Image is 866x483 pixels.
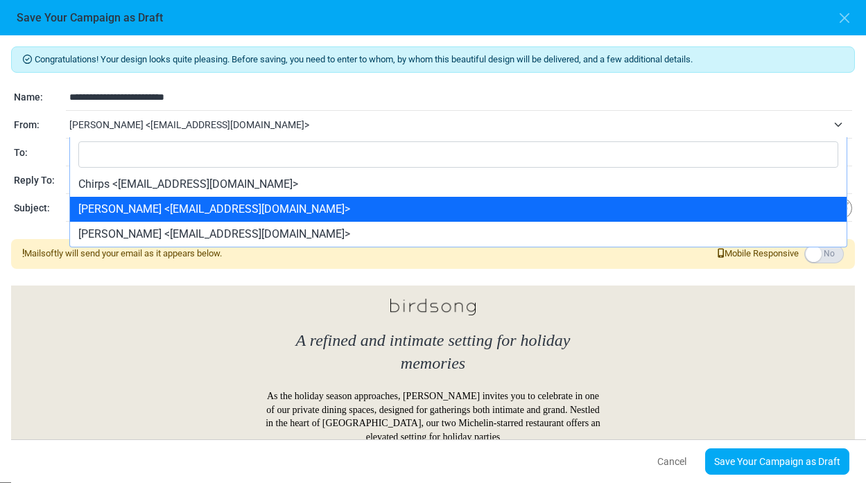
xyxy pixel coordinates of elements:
span: Birdsong <contact@birdsongsf.com> [69,112,852,137]
li: [PERSON_NAME] <[EMAIL_ADDRESS][DOMAIN_NAME]> [70,197,847,222]
a: Save Your Campaign as Draft [705,448,849,475]
div: Congratulations! Your design looks quite pleasing. Before saving, you need to enter to whom, by w... [11,46,855,73]
button: Cancel [646,447,698,476]
div: Mailsoftly will send your email as it appears below. [22,247,222,261]
span: Birdsong <contact@birdsongsf.com> [69,116,827,133]
h6: Save Your Campaign as Draft [17,11,163,24]
span: Mobile Responsive [718,247,799,261]
li: [PERSON_NAME] <[EMAIL_ADDRESS][DOMAIN_NAME]> [70,222,847,247]
div: To: [14,146,66,160]
div: Subject: [14,201,66,216]
div: Reply To: [14,173,66,188]
div: Name: [14,90,66,105]
div: From: [14,118,66,132]
li: Chirps <[EMAIL_ADDRESS][DOMAIN_NAME]> [70,172,847,197]
p: As the holiday season approaches, [PERSON_NAME] invites you to celebrate in one of our private di... [263,389,603,444]
input: Search [78,141,838,168]
em: A refined and intimate setting for holiday memories [296,331,571,373]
